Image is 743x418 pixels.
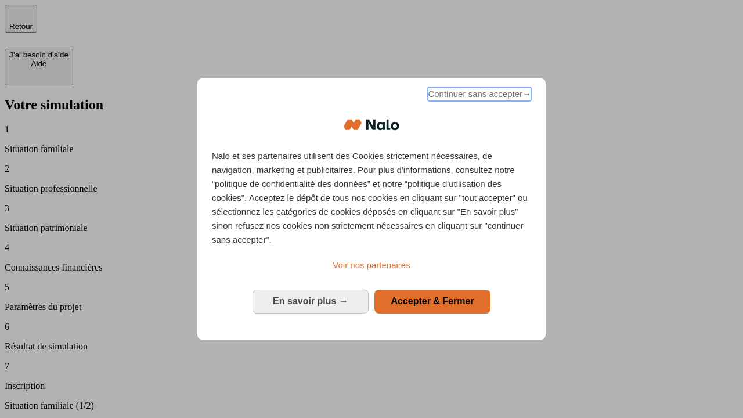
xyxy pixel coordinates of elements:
p: Nalo et ses partenaires utilisent des Cookies strictement nécessaires, de navigation, marketing e... [212,149,531,247]
span: Continuer sans accepter→ [428,87,531,101]
button: En savoir plus: Configurer vos consentements [253,290,369,313]
img: Logo [344,107,399,142]
span: Voir nos partenaires [333,260,410,270]
span: En savoir plus → [273,296,348,306]
span: Accepter & Fermer [391,296,474,306]
button: Accepter & Fermer: Accepter notre traitement des données et fermer [374,290,490,313]
div: Bienvenue chez Nalo Gestion du consentement [197,78,546,339]
a: Voir nos partenaires [212,258,531,272]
